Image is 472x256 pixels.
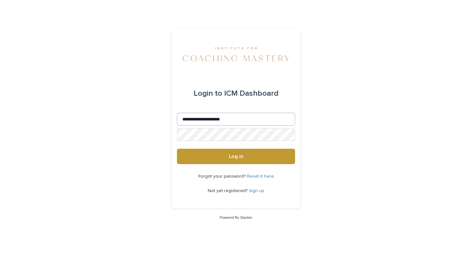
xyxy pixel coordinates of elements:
[229,154,243,159] span: Log in
[249,189,264,193] a: Sign up
[183,45,289,64] img: yOsNXPgjR0ukC3J57Hyw
[194,90,222,97] span: Login to
[220,216,252,219] a: Powered By Stacker
[247,174,274,179] a: Reset it here
[208,189,249,193] span: Not yet registered?
[177,149,295,164] button: Log in
[198,174,247,179] span: Forgot your password?
[194,84,278,102] div: ICM Dashboard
